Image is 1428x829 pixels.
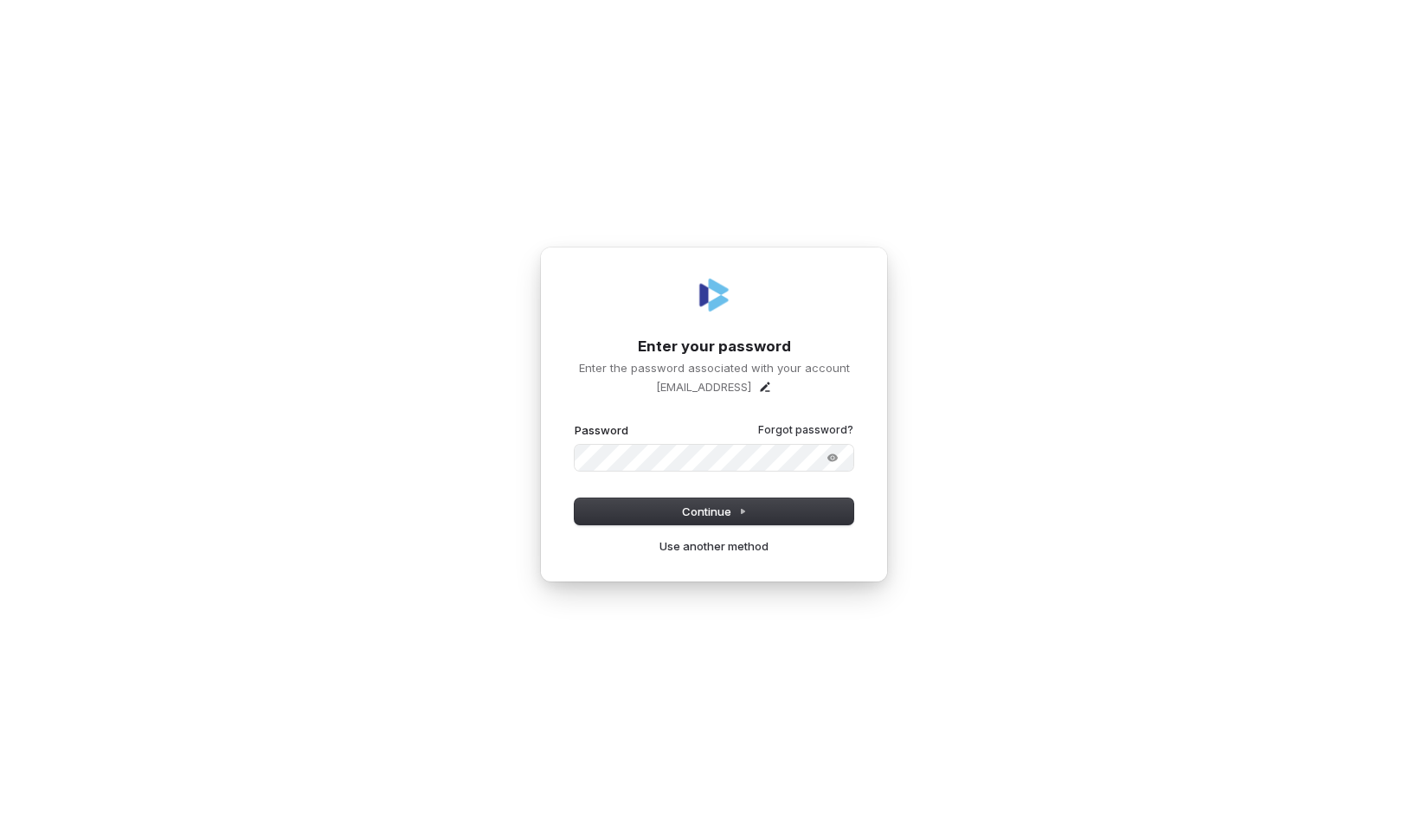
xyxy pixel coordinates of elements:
[575,360,853,376] p: Enter the password associated with your account
[575,422,628,438] label: Password
[659,538,769,554] a: Use another method
[758,380,772,394] button: Edit
[682,504,747,519] span: Continue
[575,498,853,524] button: Continue
[656,379,751,395] p: [EMAIL_ADDRESS]
[815,447,850,468] button: Show password
[758,423,853,437] a: Forgot password?
[575,337,853,357] h1: Enter your password
[693,274,735,316] img: Coverbase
